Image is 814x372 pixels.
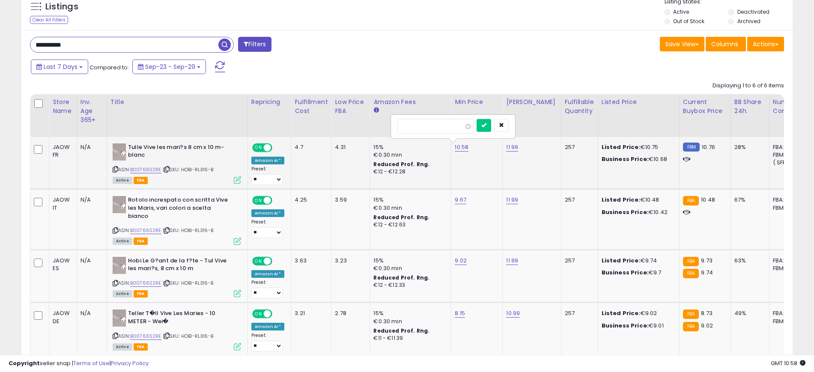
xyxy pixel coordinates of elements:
button: Sep-23 - Sep-29 [132,60,206,74]
span: Last 7 Days [44,62,78,71]
a: B00766S2RE [130,227,161,234]
b: Business Price: [602,268,649,277]
div: JAOW FR [53,143,70,159]
div: Preset: [251,166,285,185]
span: ON [253,310,264,318]
div: Low Price FBA [335,98,366,116]
div: ASIN: [113,196,241,244]
div: Preset: [251,219,285,238]
div: 15% [373,310,444,317]
div: Listed Price [602,98,676,107]
a: 9.67 [455,196,466,204]
img: 31McAFQjf4L._SL40_.jpg [113,143,126,161]
div: €0.30 min [373,151,444,159]
div: €9.74 [602,257,673,265]
div: Inv. Age 365+ [81,98,103,125]
div: €10.42 [602,208,673,216]
div: N/A [81,310,100,317]
div: Current Buybox Price [683,98,727,116]
span: | SKU: HOBI-RL316-B [163,166,213,173]
a: Terms of Use [73,359,110,367]
button: Save View [660,37,704,51]
span: 9.74 [701,268,713,277]
div: 4.31 [335,143,363,151]
small: FBA [683,322,699,331]
a: Privacy Policy [111,359,149,367]
button: Actions [747,37,784,51]
div: FBA: 1 [773,257,801,265]
small: FBM [683,143,700,152]
b: Teller T�ll Vive Les Maries - 10 METER - Wei� [128,310,232,327]
b: Business Price: [602,208,649,216]
div: €0.30 min [373,265,444,272]
div: FBM: 1 [773,318,801,325]
div: 257 [565,310,591,317]
span: All listings currently available for purchase on Amazon [113,238,132,245]
div: FBM: 1 [773,265,801,272]
a: 11.99 [506,143,518,152]
div: Amazon AI * [251,270,285,278]
div: €9.7 [602,269,673,277]
span: | SKU: HOBI-RL316-B [163,333,213,339]
div: 15% [373,143,444,151]
div: Num of Comp. [773,98,804,116]
div: 4.7 [295,143,325,151]
div: Amazon Fees [373,98,447,107]
span: OFF [271,257,285,265]
b: Listed Price: [602,256,641,265]
small: FBA [683,257,699,266]
span: Columns [711,40,738,48]
div: 257 [565,257,591,265]
span: Compared to: [89,63,129,71]
img: 31McAFQjf4L._SL40_.jpg [113,310,126,327]
span: 10.76 [702,143,715,151]
div: Displaying 1 to 6 of 6 items [713,82,784,90]
a: B00766S2RE [130,333,161,340]
label: Out of Stock [673,18,704,25]
span: Sep-23 - Sep-29 [145,62,195,71]
div: €12 - €12.33 [373,282,444,289]
div: 49% [734,310,763,317]
img: 31McAFQjf4L._SL40_.jpg [113,257,126,274]
a: B00766S2RE [130,280,161,287]
small: FBA [683,269,699,278]
a: 9.02 [455,256,467,265]
div: €12 - €12.28 [373,168,444,176]
div: ASIN: [113,143,241,183]
span: ON [253,144,264,151]
button: Last 7 Days [31,60,88,74]
span: | SKU: HOBI-RL316-B [163,280,213,286]
div: Fulfillable Quantity [565,98,594,116]
div: FBA: 1 [773,310,801,317]
label: Active [673,8,689,15]
small: Amazon Fees. [373,107,379,114]
div: Title [110,98,244,107]
span: 2025-10-7 10:58 GMT [771,359,805,367]
span: | SKU: HOBI-RL316-B [163,227,213,234]
div: 3.23 [335,257,363,265]
span: OFF [271,144,285,151]
a: 11.99 [506,196,518,204]
div: Min Price [455,98,499,107]
span: FBA [134,177,148,184]
div: Store Name [53,98,73,116]
span: ON [253,257,264,265]
div: JAOW IT [53,196,70,211]
strong: Copyright [9,359,40,367]
b: Listed Price: [602,196,641,204]
button: Filters [238,37,271,52]
span: All listings currently available for purchase on Amazon [113,343,132,351]
h5: Listings [45,1,78,13]
b: Reduced Prof. Rng. [373,161,429,168]
div: [PERSON_NAME] [506,98,557,107]
div: N/A [81,143,100,151]
div: Preset: [251,333,285,352]
span: FBA [134,290,148,298]
div: 257 [565,196,591,204]
div: Preset: [251,280,285,299]
div: 2.78 [335,310,363,317]
div: 15% [373,257,444,265]
div: JAOW DE [53,310,70,325]
b: Rotolo increspato con scritta Vive les Maris, vari colori a scelta bianco [128,196,232,222]
div: Amazon AI * [251,209,285,217]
